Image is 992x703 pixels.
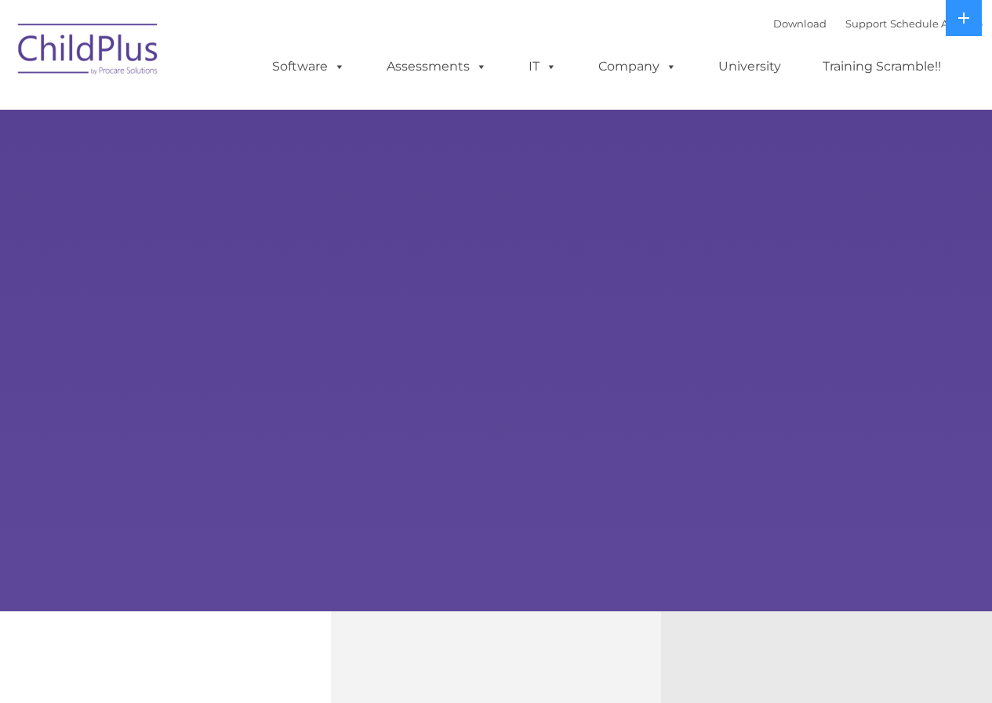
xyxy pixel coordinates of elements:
a: Training Scramble!! [807,51,957,82]
a: Company [583,51,692,82]
font: | [773,17,983,30]
img: ChildPlus by Procare Solutions [10,13,167,91]
a: IT [513,51,572,82]
a: Assessments [371,51,503,82]
a: University [703,51,797,82]
a: Support [845,17,887,30]
a: Software [256,51,361,82]
a: Download [773,17,827,30]
a: Schedule A Demo [890,17,983,30]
